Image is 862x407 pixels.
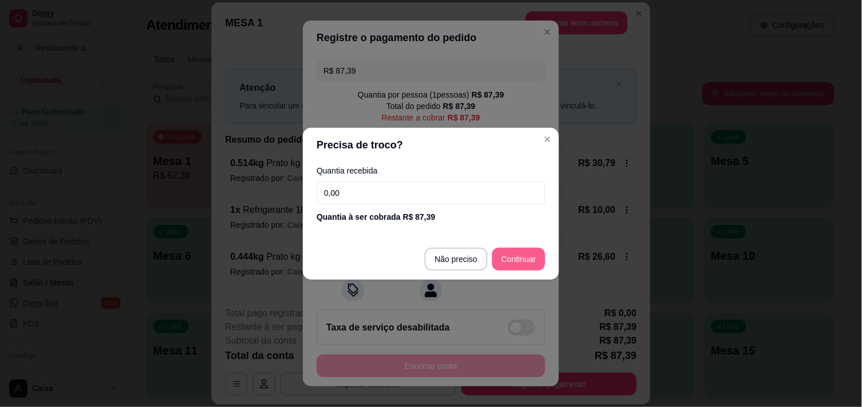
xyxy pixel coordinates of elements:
div: Quantia à ser cobrada R$ 87,39 [317,211,545,223]
button: Close [538,130,557,148]
button: Continuar [492,248,545,271]
header: Precisa de troco? [303,128,559,162]
label: Quantia recebida [317,167,545,175]
button: Não preciso [425,248,488,271]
